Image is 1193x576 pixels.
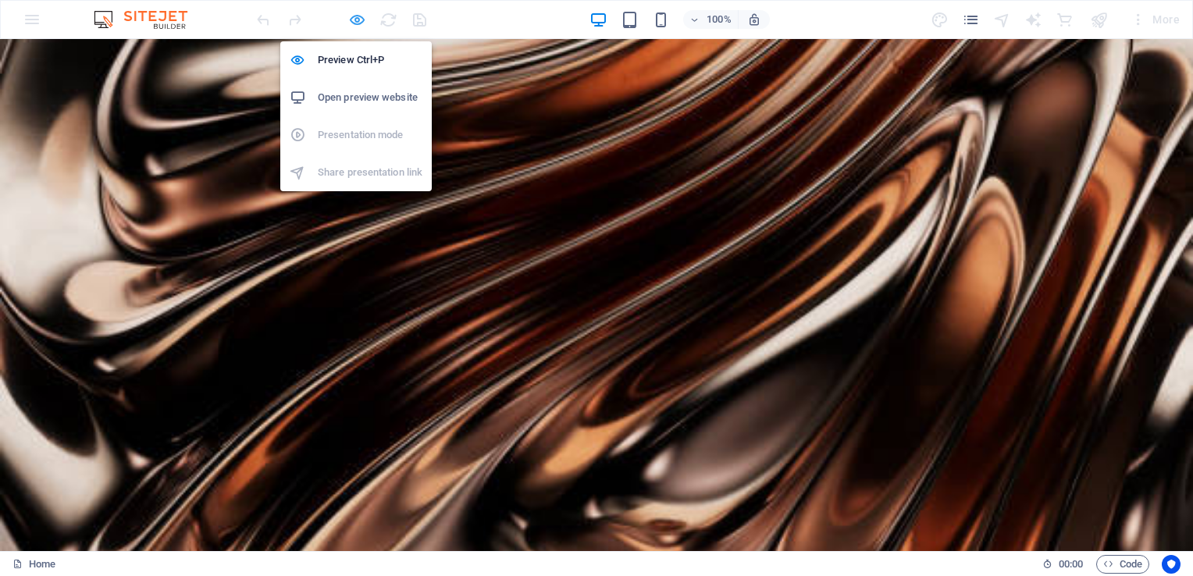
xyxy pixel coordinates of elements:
[1059,555,1083,574] span: 00 00
[1162,555,1181,574] button: Usercentrics
[1070,558,1072,570] span: :
[1042,555,1084,574] h6: Session time
[962,11,980,29] i: Pages (Ctrl+Alt+S)
[747,12,761,27] i: On resize automatically adjust zoom level to fit chosen device.
[962,10,981,29] button: pages
[683,10,739,29] button: 100%
[318,51,422,69] h6: Preview Ctrl+P
[707,10,732,29] h6: 100%
[1096,555,1149,574] button: Code
[1103,555,1142,574] span: Code
[90,10,207,29] img: Editor Logo
[12,555,55,574] a: Click to cancel selection. Double-click to open Pages
[318,88,422,107] h6: Open preview website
